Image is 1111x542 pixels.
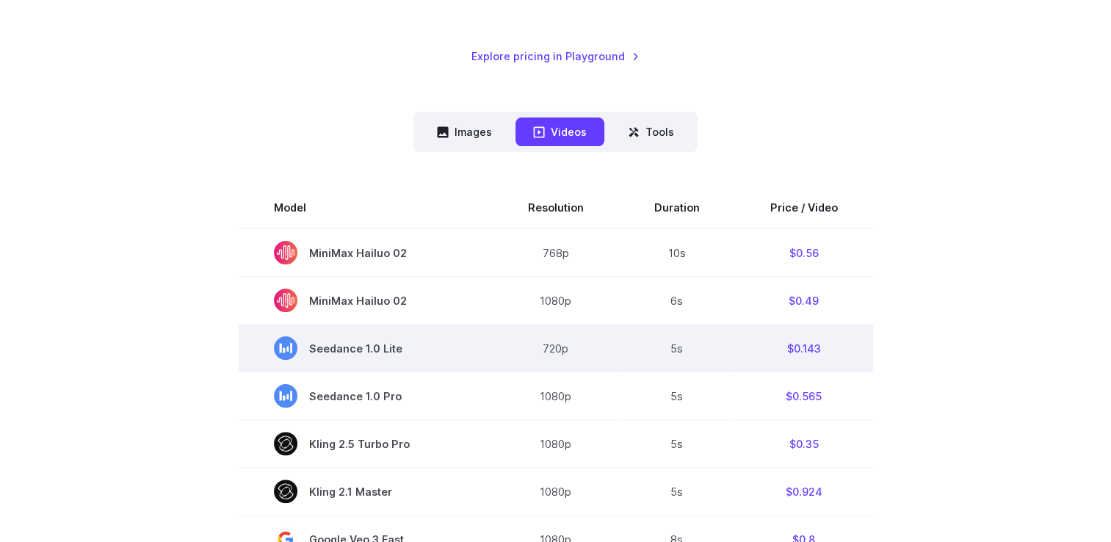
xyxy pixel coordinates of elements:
td: $0.143 [735,325,873,372]
th: Duration [619,187,735,228]
td: 1080p [493,277,619,325]
button: Videos [515,118,604,146]
button: Images [419,118,510,146]
th: Model [239,187,493,228]
td: $0.56 [735,228,873,277]
td: $0.924 [735,468,873,516]
span: MiniMax Hailuo 02 [274,289,457,312]
a: Explore pricing in Playground [471,48,640,65]
td: 5s [619,325,735,372]
button: Tools [610,118,692,146]
th: Resolution [493,187,619,228]
span: Kling 2.1 Master [274,480,457,503]
span: Kling 2.5 Turbo Pro [274,432,457,455]
td: 1080p [493,468,619,516]
td: 10s [619,228,735,277]
span: MiniMax Hailuo 02 [274,241,457,264]
td: 1080p [493,372,619,420]
td: 768p [493,228,619,277]
td: 720p [493,325,619,372]
td: 5s [619,372,735,420]
td: 5s [619,420,735,468]
td: 5s [619,468,735,516]
td: 6s [619,277,735,325]
span: Seedance 1.0 Lite [274,336,457,360]
td: $0.565 [735,372,873,420]
td: $0.35 [735,420,873,468]
th: Price / Video [735,187,873,228]
td: $0.49 [735,277,873,325]
span: Seedance 1.0 Pro [274,384,457,408]
td: 1080p [493,420,619,468]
